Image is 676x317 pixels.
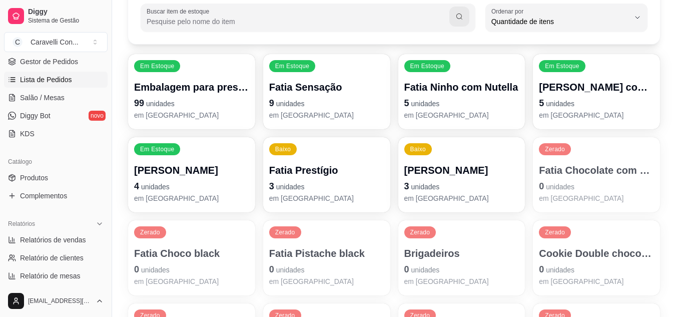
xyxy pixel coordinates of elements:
[128,54,255,129] button: Em EstoqueEmbalagem para presentear99unidadesem [GEOGRAPHIC_DATA]
[404,163,519,177] p: [PERSON_NAME]
[147,17,449,27] input: Buscar item de estoque
[20,191,67,201] span: Complementos
[539,80,654,94] p: [PERSON_NAME] com compota de morango
[539,246,654,260] p: Cookie Double chocolate com Nutella
[134,246,249,260] p: Fatia Choco black
[134,110,249,120] p: em [GEOGRAPHIC_DATA]
[269,163,384,177] p: Fatia Prestígio
[398,137,525,212] button: Baixo[PERSON_NAME]3unidadesem [GEOGRAPHIC_DATA]
[4,126,108,142] a: KDS
[485,4,647,32] button: Ordenar porQuantidade de itens
[404,276,519,286] p: em [GEOGRAPHIC_DATA]
[28,8,104,17] span: Diggy
[404,246,519,260] p: Brigadeiros
[539,163,654,177] p: Fatia Chocolate com Maracujá
[263,54,390,129] button: Em EstoqueFatia Sensação9unidadesem [GEOGRAPHIC_DATA]
[8,220,35,228] span: Relatórios
[404,80,519,94] p: Fatia Ninho com Nutella
[4,232,108,248] a: Relatórios de vendas
[491,7,527,16] label: Ordenar por
[128,220,255,295] button: ZeradoFatia Choco black0unidadesem [GEOGRAPHIC_DATA]
[20,235,86,245] span: Relatórios de vendas
[147,7,213,16] label: Buscar item de estoque
[31,37,79,47] div: Caravelli Con ...
[410,62,444,70] p: Em Estoque
[140,228,160,236] p: Zerado
[533,220,660,295] button: ZeradoCookie Double chocolate com Nutella0unidadesem [GEOGRAPHIC_DATA]
[20,173,48,183] span: Produtos
[411,100,440,108] span: unidades
[533,54,660,129] button: Em Estoque[PERSON_NAME] com compota de morango5unidadesem [GEOGRAPHIC_DATA]
[545,62,579,70] p: Em Estoque
[275,228,295,236] p: Zerado
[545,228,565,236] p: Zerado
[269,193,384,203] p: em [GEOGRAPHIC_DATA]
[4,188,108,204] a: Complementos
[275,145,291,153] p: Baixo
[410,145,426,153] p: Baixo
[4,54,108,70] a: Gestor de Pedidos
[134,276,249,286] p: em [GEOGRAPHIC_DATA]
[275,62,309,70] p: Em Estoque
[539,179,654,193] p: 0
[4,32,108,52] button: Select a team
[134,262,249,276] p: 0
[546,183,574,191] span: unidades
[404,262,519,276] p: 0
[539,96,654,110] p: 5
[20,253,84,263] span: Relatório de clientes
[141,266,170,274] span: unidades
[545,145,565,153] p: Zerado
[269,80,384,94] p: Fatia Sensação
[263,220,390,295] button: ZeradoFatia Pistache black0unidadesem [GEOGRAPHIC_DATA]
[263,137,390,212] button: BaixoFatia Prestígio3unidadesem [GEOGRAPHIC_DATA]
[411,266,440,274] span: unidades
[404,96,519,110] p: 5
[539,193,654,203] p: em [GEOGRAPHIC_DATA]
[269,276,384,286] p: em [GEOGRAPHIC_DATA]
[20,271,81,281] span: Relatório de mesas
[539,262,654,276] p: 0
[134,193,249,203] p: em [GEOGRAPHIC_DATA]
[4,289,108,313] button: [EMAIL_ADDRESS][DOMAIN_NAME]
[4,154,108,170] div: Catálogo
[20,57,78,67] span: Gestor de Pedidos
[546,100,574,108] span: unidades
[276,266,305,274] span: unidades
[269,179,384,193] p: 3
[276,100,305,108] span: unidades
[269,262,384,276] p: 0
[20,75,72,85] span: Lista de Pedidos
[404,179,519,193] p: 3
[533,137,660,212] button: ZeradoFatia Chocolate com Maracujá0unidadesem [GEOGRAPHIC_DATA]
[491,17,629,27] span: Quantidade de itens
[546,266,574,274] span: unidades
[404,193,519,203] p: em [GEOGRAPHIC_DATA]
[4,170,108,186] a: Produtos
[269,246,384,260] p: Fatia Pistache black
[28,297,92,305] span: [EMAIL_ADDRESS][DOMAIN_NAME]
[276,183,305,191] span: unidades
[146,100,175,108] span: unidades
[20,129,35,139] span: KDS
[134,96,249,110] p: 99
[398,220,525,295] button: ZeradoBrigadeiros0unidadesem [GEOGRAPHIC_DATA]
[134,163,249,177] p: [PERSON_NAME]
[404,110,519,120] p: em [GEOGRAPHIC_DATA]
[141,183,170,191] span: unidades
[128,137,255,212] button: Em Estoque[PERSON_NAME]4unidadesem [GEOGRAPHIC_DATA]
[4,108,108,124] a: Diggy Botnovo
[269,96,384,110] p: 9
[411,183,440,191] span: unidades
[140,62,174,70] p: Em Estoque
[20,93,65,103] span: Salão / Mesas
[4,90,108,106] a: Salão / Mesas
[4,250,108,266] a: Relatório de clientes
[134,80,249,94] p: Embalagem para presentear
[13,37,23,47] span: C
[539,276,654,286] p: em [GEOGRAPHIC_DATA]
[398,54,525,129] button: Em EstoqueFatia Ninho com Nutella5unidadesem [GEOGRAPHIC_DATA]
[4,4,108,28] a: DiggySistema de Gestão
[140,145,174,153] p: Em Estoque
[20,111,51,121] span: Diggy Bot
